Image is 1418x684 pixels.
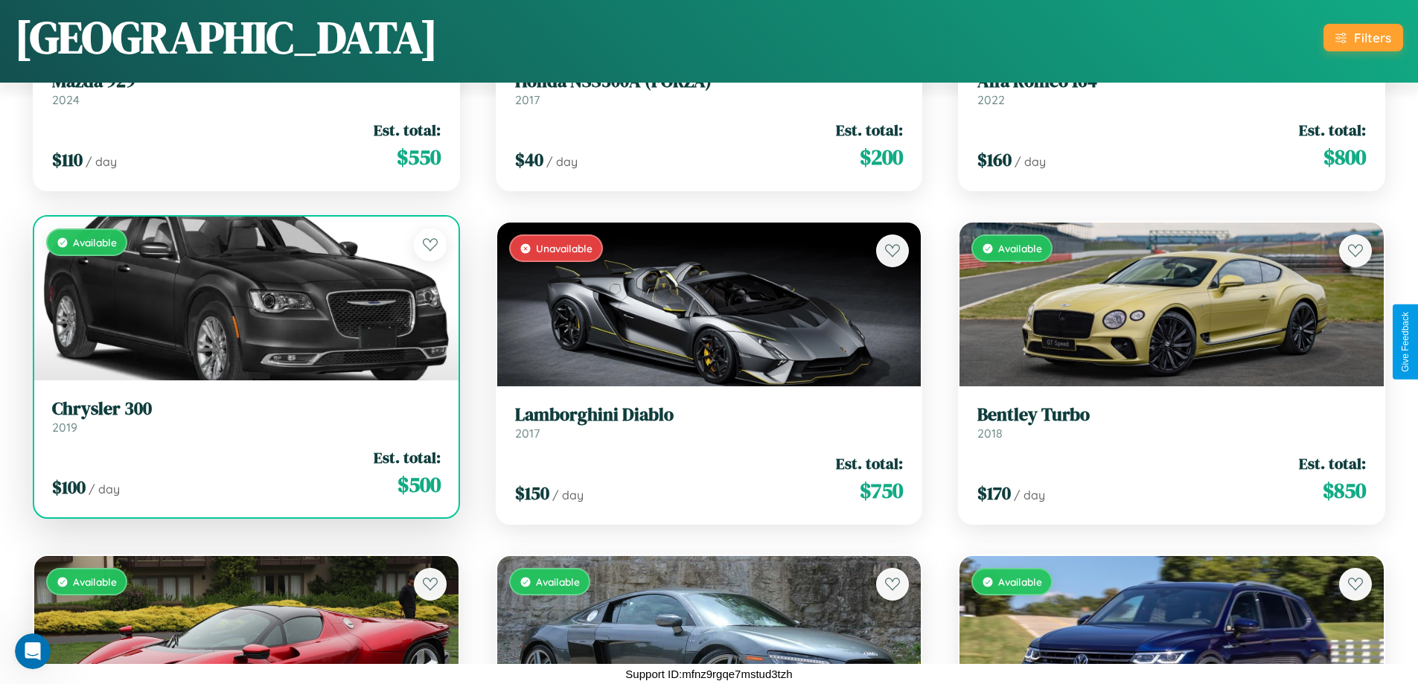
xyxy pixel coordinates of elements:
span: Unavailable [536,242,593,255]
span: $ 750 [860,476,903,505]
span: $ 100 [52,475,86,499]
span: / day [1014,488,1045,502]
span: 2024 [52,92,80,107]
span: $ 150 [515,481,549,505]
span: / day [1015,154,1046,169]
button: Filters [1323,24,1403,51]
span: Available [998,242,1042,255]
span: Available [73,236,117,249]
span: $ 800 [1323,142,1366,172]
h3: Chrysler 300 [52,398,441,420]
div: Give Feedback [1400,312,1411,372]
span: $ 850 [1323,476,1366,505]
span: $ 550 [397,142,441,172]
h3: Lamborghini Diablo [515,404,904,426]
span: Available [536,575,580,588]
a: Alfa Romeo 1642022 [977,71,1366,107]
span: / day [552,488,584,502]
a: Mazda 9292024 [52,71,441,107]
span: $ 200 [860,142,903,172]
span: 2018 [977,426,1003,441]
span: Available [998,575,1042,588]
span: Est. total: [836,453,903,474]
a: Lamborghini Diablo2017 [515,404,904,441]
span: 2017 [515,92,540,107]
span: 2019 [52,420,77,435]
span: $ 40 [515,147,543,172]
span: / day [546,154,578,169]
span: Available [73,575,117,588]
span: $ 170 [977,481,1011,505]
span: $ 160 [977,147,1012,172]
span: $ 500 [397,470,441,499]
span: 2017 [515,426,540,441]
a: Honda NSS300A (FORZA)2017 [515,71,904,107]
p: Support ID: mfnz9rgqe7mstud3tzh [625,664,792,684]
span: 2022 [977,92,1005,107]
div: Filters [1354,30,1391,45]
span: / day [89,482,120,496]
span: Est. total: [1299,119,1366,141]
iframe: Intercom live chat [15,633,51,669]
a: Chrysler 3002019 [52,398,441,435]
span: Est. total: [374,447,441,468]
span: $ 110 [52,147,83,172]
span: Est. total: [1299,453,1366,474]
span: / day [86,154,117,169]
a: Bentley Turbo2018 [977,404,1366,441]
h3: Bentley Turbo [977,404,1366,426]
span: Est. total: [836,119,903,141]
h1: [GEOGRAPHIC_DATA] [15,7,438,68]
h3: Honda NSS300A (FORZA) [515,71,904,92]
span: Est. total: [374,119,441,141]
